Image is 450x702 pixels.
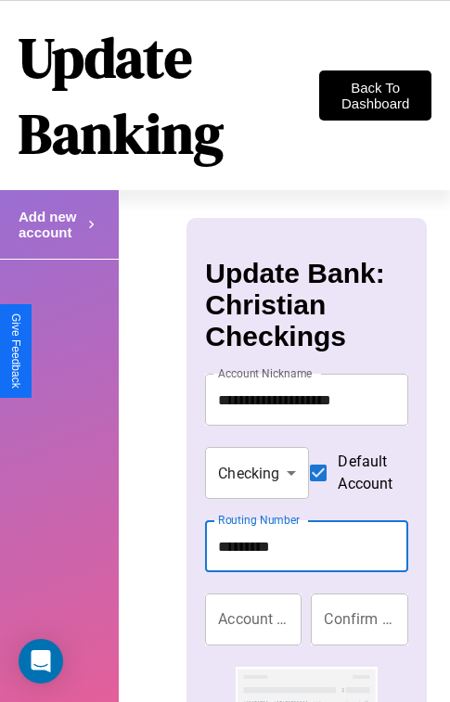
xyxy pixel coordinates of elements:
span: Default Account [338,451,392,495]
div: Checking [205,447,309,499]
button: Back To Dashboard [319,70,431,121]
h3: Update Bank: Christian Checkings [205,258,407,352]
h1: Update Banking [19,19,319,172]
div: Give Feedback [9,313,22,389]
h4: Add new account [19,209,84,240]
label: Routing Number [218,512,300,528]
div: Open Intercom Messenger [19,639,63,683]
label: Account Nickname [218,365,313,381]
